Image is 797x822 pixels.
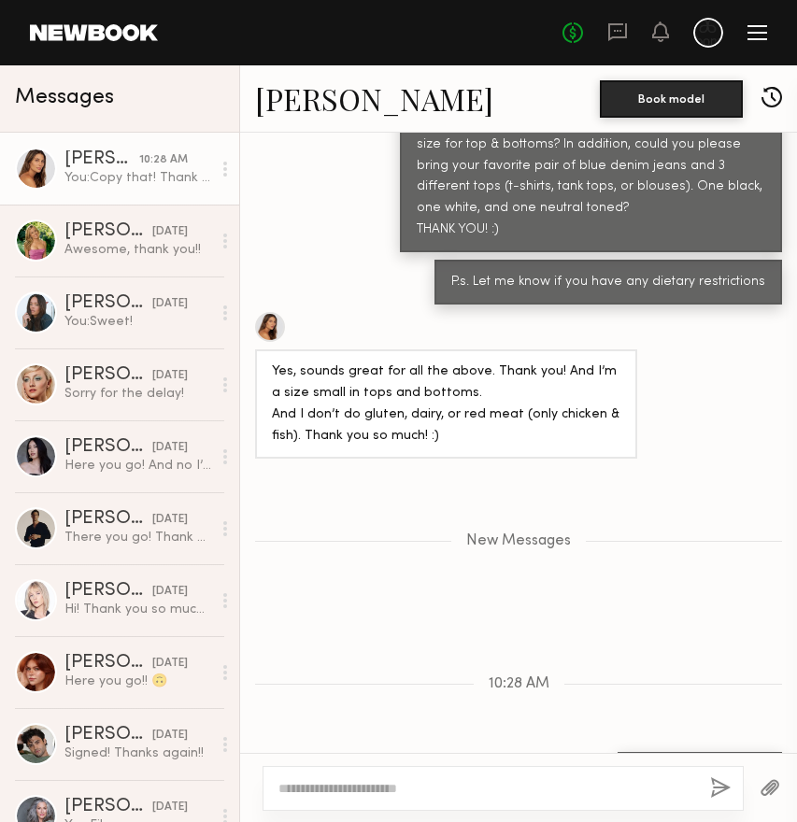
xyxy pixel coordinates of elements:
div: You: Copy that! Thank you! [64,169,211,187]
div: You: Sweet! [64,313,211,331]
div: [PERSON_NAME] [64,294,152,313]
div: [DATE] [152,295,188,313]
div: [DATE] [152,511,188,529]
a: Book model [600,90,743,106]
div: Here you go!! 🙃 [64,673,211,690]
button: Book model [600,80,743,118]
a: [PERSON_NAME] [255,78,493,119]
div: Here you go! And no I’m not able to adjust on my end [64,457,211,475]
div: P.s. Let me know if you have any dietary restrictions [451,272,765,293]
div: [PERSON_NAME] [64,654,152,673]
div: There you go! Thank you again [64,529,211,546]
div: [PERSON_NAME] [64,366,152,385]
div: [PERSON_NAME] [64,510,152,529]
div: [PERSON_NAME] [64,222,152,241]
div: Yes, sounds great for all the above. Thank you! And I’m a size small in tops and bottoms. And I d... [272,361,620,447]
span: New Messages [466,533,571,549]
span: 10:28 AM [489,676,549,692]
div: Hi! Thank you so much! It was great working with you guys as well. [64,601,211,618]
div: Signed! Thanks again!! [64,744,211,762]
div: [PERSON_NAME] [64,582,152,601]
div: [DATE] [152,223,188,241]
div: [DATE] [152,367,188,385]
div: [DATE] [152,439,188,457]
div: [PERSON_NAME] [64,726,152,744]
div: Sorry for the delay! [64,385,211,403]
div: [DATE] [152,655,188,673]
span: Messages [15,87,114,108]
div: [DATE] [152,583,188,601]
div: 10:28 AM [139,151,188,169]
div: [PERSON_NAME] [64,150,139,169]
div: [DATE] [152,727,188,744]
div: [DATE] [152,799,188,816]
div: [PERSON_NAME] [64,438,152,457]
div: Awesome, thank you!! [64,241,211,259]
div: Regarding wardrobe, I’m going to grab some lounge & workout ware. Can you let me know your genera... [417,92,765,242]
div: [PERSON_NAME] [64,798,152,816]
